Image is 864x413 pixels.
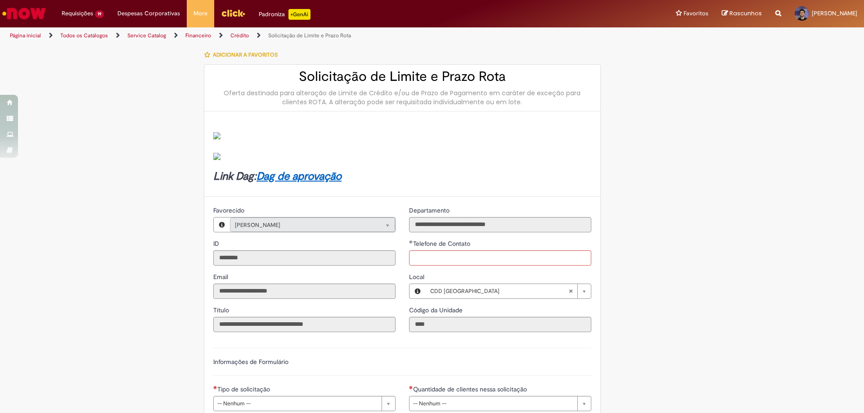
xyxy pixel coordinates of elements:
input: Título [213,317,396,332]
input: Departamento [409,217,591,232]
abbr: Limpar campo Local [564,284,577,298]
span: [PERSON_NAME] [235,218,372,232]
label: Somente leitura - Email [213,272,230,281]
ul: Trilhas de página [7,27,569,44]
label: Somente leitura - Título [213,306,231,315]
label: Somente leitura - ID [213,239,221,248]
span: [PERSON_NAME] [812,9,857,17]
a: Página inicial [10,32,41,39]
span: Favoritos [684,9,708,18]
a: Dag de aprovação [256,169,342,183]
input: ID [213,250,396,266]
a: Financeiro [185,32,211,39]
input: Código da Unidade [409,317,591,332]
span: Rascunhos [729,9,762,18]
span: Local [409,273,426,281]
div: Padroniza [259,9,310,20]
img: click_logo_yellow_360x200.png [221,6,245,20]
button: Adicionar a Favoritos [204,45,283,64]
label: Somente leitura - Departamento [409,206,451,215]
span: Adicionar a Favoritos [213,51,278,58]
strong: Link Dag: [213,169,342,183]
span: Necessários [409,240,413,244]
span: More [193,9,207,18]
a: [PERSON_NAME]Limpar campo Favorecido [230,218,395,232]
div: Oferta destinada para alteração de Limite de Crédito e/ou de Prazo de Pagamento em caráter de exc... [213,89,591,107]
span: Requisições [62,9,93,18]
span: Somente leitura - Título [213,306,231,314]
span: Telefone de Contato [413,240,472,248]
img: sys_attachment.do [213,132,220,139]
img: sys_attachment.do [213,153,220,160]
button: Favorecido, Visualizar este registro Lucas Zattar [214,218,230,232]
input: Telefone de Contato [409,250,591,266]
span: Somente leitura - Email [213,273,230,281]
span: 19 [95,10,104,18]
img: ServiceNow [1,4,47,22]
span: Despesas Corporativas [117,9,180,18]
button: Local, Visualizar este registro CDD Curitiba [409,284,426,298]
input: Email [213,284,396,299]
span: Necessários [213,386,217,389]
a: Solicitação de Limite e Prazo Rota [268,32,351,39]
span: Quantidade de clientes nessa solicitação [413,385,529,393]
a: Rascunhos [722,9,762,18]
span: Necessários [409,386,413,389]
span: Tipo de solicitação [217,385,272,393]
span: CDD [GEOGRAPHIC_DATA] [430,284,568,298]
a: Service Catalog [127,32,166,39]
h2: Solicitação de Limite e Prazo Rota [213,69,591,84]
a: Todos os Catálogos [60,32,108,39]
label: Somente leitura - Código da Unidade [409,306,464,315]
span: -- Nenhum -- [413,396,573,411]
span: Somente leitura - ID [213,240,221,248]
a: Crédito [230,32,249,39]
a: CDD [GEOGRAPHIC_DATA]Limpar campo Local [426,284,591,298]
p: +GenAi [288,9,310,20]
span: Somente leitura - Código da Unidade [409,306,464,314]
span: Somente leitura - Favorecido [213,206,246,214]
label: Informações de Formulário [213,358,288,366]
span: -- Nenhum -- [217,396,377,411]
